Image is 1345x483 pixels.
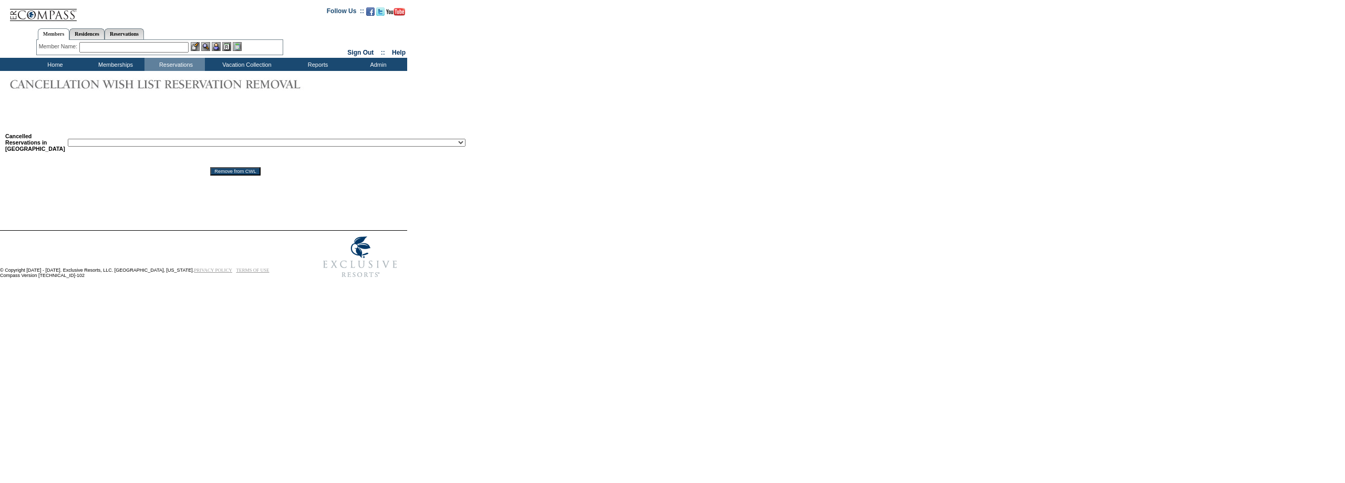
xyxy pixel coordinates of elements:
[381,49,385,56] span: ::
[366,11,375,17] a: Become our fan on Facebook
[313,231,407,283] img: Exclusive Resorts
[69,28,105,39] a: Residences
[201,42,210,51] img: View
[84,58,144,71] td: Memberships
[286,58,347,71] td: Reports
[39,42,79,51] div: Member Name:
[236,268,270,273] a: TERMS OF USE
[194,268,232,273] a: PRIVACY POLICY
[144,58,205,71] td: Reservations
[347,49,374,56] a: Sign Out
[191,42,200,51] img: b_edit.gif
[24,58,84,71] td: Home
[386,11,405,17] a: Subscribe to our YouTube Channel
[105,28,144,39] a: Reservations
[212,42,221,51] img: Impersonate
[386,8,405,16] img: Subscribe to our YouTube Channel
[392,49,406,56] a: Help
[38,28,70,40] a: Members
[233,42,242,51] img: b_calculator.gif
[210,167,260,176] input: Remove from CWL
[366,7,375,16] img: Become our fan on Facebook
[205,58,286,71] td: Vacation Collection
[5,74,320,95] img: Cancellation Wish List Reservation Removal
[222,42,231,51] img: Reservations
[376,7,385,16] img: Follow us on Twitter
[376,11,385,17] a: Follow us on Twitter
[327,6,364,19] td: Follow Us ::
[5,133,65,152] b: Cancelled Reservations in [GEOGRAPHIC_DATA]
[347,58,407,71] td: Admin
